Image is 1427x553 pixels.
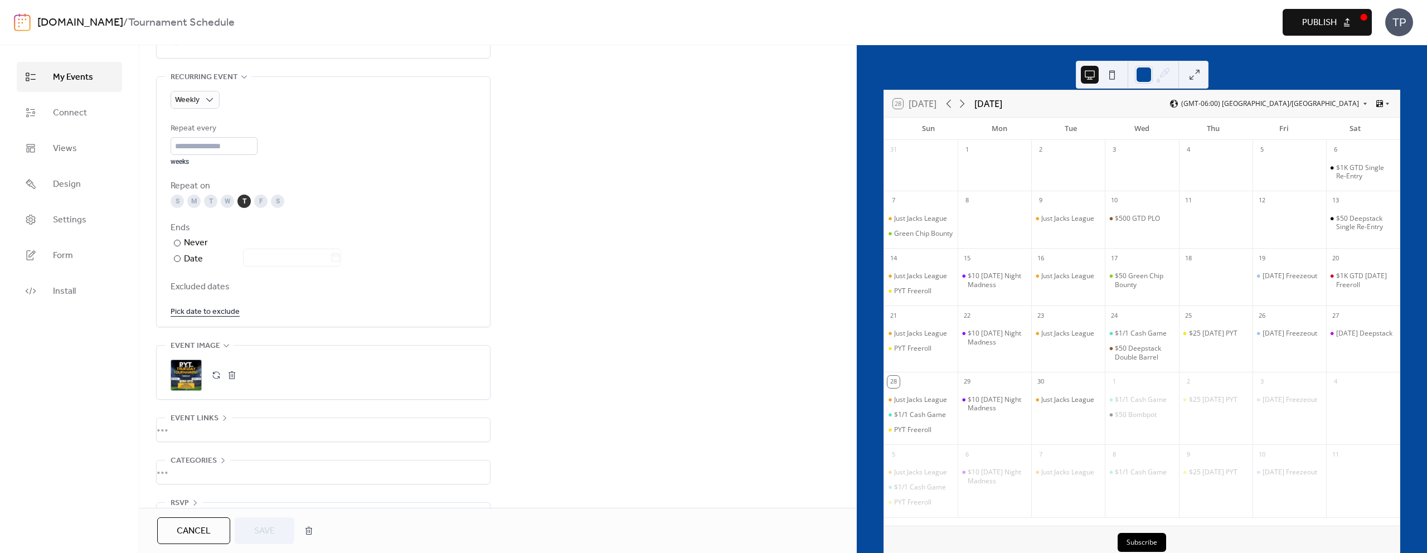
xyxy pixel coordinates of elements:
[1035,309,1047,322] div: 23
[1249,118,1320,140] div: Fri
[887,309,900,322] div: 21
[1326,271,1400,289] div: $1K GTD Saturday Freeroll
[123,12,128,33] b: /
[171,360,202,391] div: ;
[884,468,958,477] div: Just Jacks League
[157,517,230,544] a: Cancel
[1035,376,1047,388] div: 30
[1336,271,1395,289] div: $1K GTD [DATE] Freeroll
[894,425,931,434] div: PYT Freeroll
[968,468,1027,485] div: $10 [DATE] Night Madness
[961,195,973,207] div: 8
[1105,329,1178,338] div: $1/1 Cash Game
[17,169,122,199] a: Design
[53,106,87,120] span: Connect
[1182,144,1195,156] div: 4
[1283,9,1372,36] button: Publish
[894,329,947,338] div: Just Jacks League
[887,376,900,388] div: 28
[1035,144,1047,156] div: 2
[1179,329,1253,338] div: $25 Thursday PYT
[894,395,947,404] div: Just Jacks League
[1336,163,1395,181] div: $1K GTD Single Re-Entry
[1263,271,1317,280] div: [DATE] Freezeout
[1031,271,1105,280] div: Just Jacks League
[958,395,1031,413] div: $10 Monday Night Madness
[1179,395,1253,404] div: $25 Thursday PYT
[1041,329,1094,338] div: Just Jacks League
[887,144,900,156] div: 31
[1115,468,1167,477] div: $1/1 Cash Game
[958,271,1031,289] div: $10 Monday Night Madness
[237,195,251,208] div: T
[1115,410,1157,419] div: $50 Bombpot
[53,214,86,227] span: Settings
[1108,376,1120,388] div: 1
[1041,468,1094,477] div: Just Jacks League
[968,271,1027,289] div: $10 [DATE] Night Madness
[1035,252,1047,264] div: 16
[1035,448,1047,460] div: 7
[1329,376,1342,388] div: 4
[1256,252,1268,264] div: 19
[1031,329,1105,338] div: Just Jacks League
[961,448,973,460] div: 6
[894,344,931,353] div: PYT Freeroll
[1189,468,1237,477] div: $25 [DATE] PYT
[254,195,268,208] div: F
[1181,100,1359,107] span: (GMT-06:00) [GEOGRAPHIC_DATA]/[GEOGRAPHIC_DATA]
[1115,344,1174,361] div: $50 Deepstack Double Barrel
[177,525,211,538] span: Cancel
[1329,252,1342,264] div: 20
[1177,118,1249,140] div: Thu
[1253,329,1326,338] div: Friday Freezeout
[894,229,953,238] div: Green Chip Bounty
[1182,195,1195,207] div: 11
[887,195,900,207] div: 7
[171,71,238,84] span: Recurring event
[1105,468,1178,477] div: $1/1 Cash Game
[1115,271,1174,289] div: $50 Green Chip Bounty
[1302,16,1337,30] span: Publish
[17,62,122,92] a: My Events
[1031,468,1105,477] div: Just Jacks League
[271,195,284,208] div: S
[894,483,946,492] div: $1/1 Cash Game
[1326,329,1400,338] div: Saturday Deepstack
[171,157,258,166] div: weeks
[884,214,958,223] div: Just Jacks League
[887,252,900,264] div: 14
[884,271,958,280] div: Just Jacks League
[1035,118,1106,140] div: Tue
[1253,271,1326,280] div: Friday Freezeout
[1108,309,1120,322] div: 24
[961,309,973,322] div: 22
[958,468,1031,485] div: $10 Monday Night Madness
[157,418,490,442] div: •••
[171,339,220,353] span: Event image
[17,276,122,306] a: Install
[53,178,81,191] span: Design
[964,118,1036,140] div: Mon
[884,410,958,419] div: $1/1 Cash Game
[1385,8,1413,36] div: TP
[1182,309,1195,322] div: 25
[171,454,217,468] span: Categories
[175,93,200,108] span: Weekly
[884,229,958,238] div: Green Chip Bounty
[184,37,232,50] span: Hide end time
[37,12,123,33] a: [DOMAIN_NAME]
[894,271,947,280] div: Just Jacks League
[1263,329,1317,338] div: [DATE] Freezeout
[204,195,217,208] div: T
[1118,533,1166,552] button: Subscribe
[968,395,1027,413] div: $10 [DATE] Night Madness
[53,285,76,298] span: Install
[1105,344,1178,361] div: $50 Deepstack Double Barrel
[53,249,73,263] span: Form
[958,329,1031,346] div: $10 Monday Night Madness
[1253,468,1326,477] div: Friday Freezeout
[1256,144,1268,156] div: 5
[171,280,476,294] span: Excluded dates
[171,221,474,235] div: Ends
